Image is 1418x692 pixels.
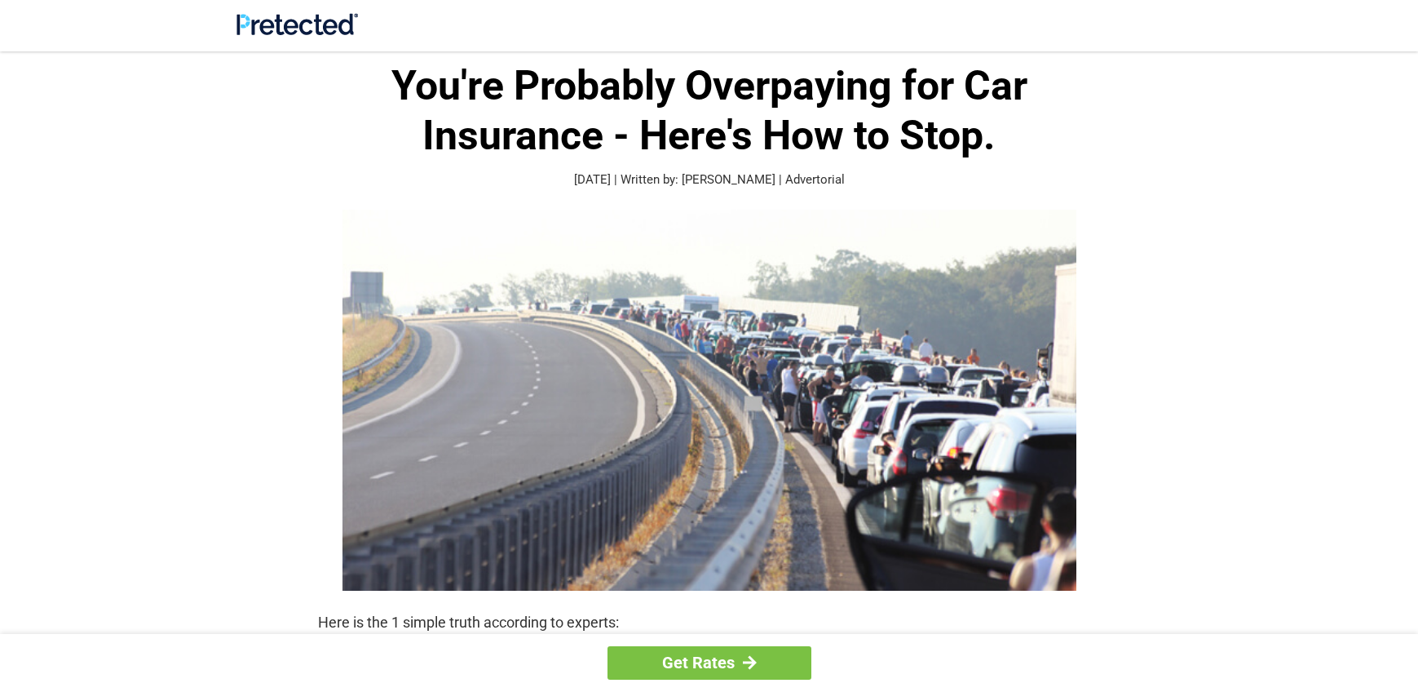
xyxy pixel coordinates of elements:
[318,171,1101,189] p: [DATE] | Written by: [PERSON_NAME] | Advertorial
[236,23,358,38] a: Site Logo
[318,611,1101,634] p: Here is the 1 simple truth according to experts:
[236,13,358,35] img: Site Logo
[607,646,811,680] a: Get Rates
[318,61,1101,161] h1: You're Probably Overpaying for Car Insurance - Here's How to Stop.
